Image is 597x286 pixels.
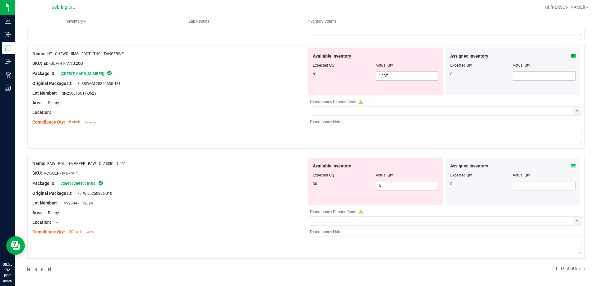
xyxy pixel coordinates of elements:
span: 1992384 - 112024 [59,201,93,205]
span: ACC-GEN-RAW-PAP [44,171,77,176]
span: HT - CHEWS - 5MG - 20CT - THC - TANGERINE [47,52,124,56]
span: Available Inventory [313,53,351,59]
inline-svg: Inbound [5,31,11,38]
input: 6 [376,181,438,190]
span: Original Package ID: [32,81,72,86]
div: 0 [450,71,513,77]
p: 08:55 PM EDT [3,262,12,279]
inline-svg: Analytics [5,18,11,24]
a: Inventory Counts [261,15,383,28]
span: Expected Qty [313,173,335,177]
div: Actual Qty [513,172,576,178]
a: Inventory [15,15,138,28]
span: Hi, [PERSON_NAME]! [545,5,585,10]
span: Area: [32,100,43,105]
span: Move to first page [27,267,31,271]
span: 8 each [69,120,80,124]
input: 1,337 [376,72,438,80]
span: Assigned Inventory [450,53,488,59]
span: 2 hours ago [84,121,97,124]
inline-svg: Inventory [5,45,11,51]
span: -- [53,110,58,115]
inline-svg: Outbound [5,58,11,64]
span: Name: [32,51,45,56]
span: Next [41,267,44,271]
iframe: Resource center [6,236,25,255]
a: 7269907691076106 [61,181,95,186]
span: Location: [32,110,51,115]
p: 08/26 [3,279,12,283]
div: Discrepancy Notes [310,119,581,125]
span: Pantry [45,211,59,215]
span: Package ID: [32,181,56,186]
span: select [573,107,581,115]
span: Location: [32,220,51,225]
span: 30 each [69,230,82,234]
span: Previous [35,267,38,271]
span: FLSRWGM-20250630-481 [74,82,121,86]
span: 30 [313,182,317,186]
div: 0 [450,181,513,187]
span: Actual Qty [376,63,393,68]
span: EDI-GUM-HT-TANG.20ct [44,61,83,66]
span: -- [53,220,58,225]
span: Inventory [15,19,137,24]
span: Lab Results [180,19,218,24]
a: [CREDIT_CARD_NUMBER] [61,72,104,76]
span: Lot Number: [32,91,57,96]
span: RAW - ROLLING PAPER - RAW - CLASSIC - 1.25" [47,162,125,166]
span: In Sync [107,70,112,76]
span: Compliance Qty: [32,229,65,234]
span: [DATE] [86,231,94,234]
span: Move to last page [48,267,51,271]
span: Lot Number: [32,200,57,205]
div: Expected Qty [450,172,513,178]
span: SKU: [32,171,42,176]
span: Area: [32,210,43,215]
div: Actual Qty [513,63,576,68]
span: SN250616CT1-0623 [59,91,96,96]
span: Expected Qty [313,63,335,68]
inline-svg: Retail [5,72,11,78]
span: Original Package ID: [32,191,72,196]
span: Inventory Counts [299,19,345,24]
span: Sebring WC [52,5,75,10]
span: Package ID: [32,71,56,76]
span: Actual Qty [376,173,393,177]
inline-svg: Reports [5,85,11,91]
span: Pantry [45,101,59,105]
span: Discrepancy Reason Code [310,100,356,104]
div: Expected Qty [450,63,513,68]
span: SKU: [32,61,42,66]
span: Assigned Inventory [450,163,488,169]
span: Name: [32,161,45,166]
span: Available Inventory [313,163,351,169]
span: Compliance Qty: [32,120,65,124]
span: In Sync [98,180,104,186]
a: Lab Results [138,15,261,28]
span: FLTW-20250326-010 [74,191,112,196]
span: 1 - 16 of 16 items [555,267,585,271]
span: 8 [313,72,315,76]
span: select [573,217,581,225]
span: Discrepancy Reason Code [310,209,356,214]
div: Discrepancy Notes [310,229,581,235]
